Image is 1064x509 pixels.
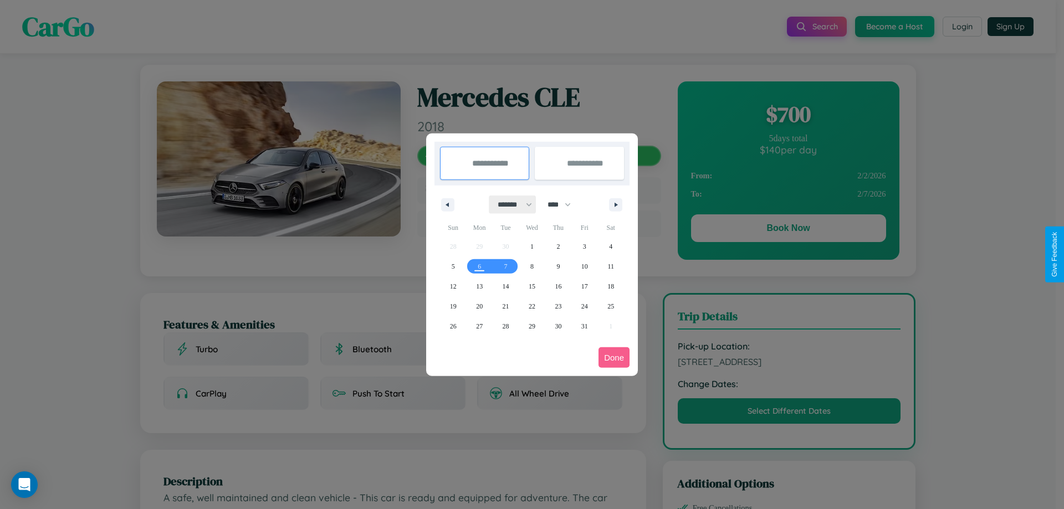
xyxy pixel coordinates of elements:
span: Sat [598,219,624,236]
button: 19 [440,296,466,316]
button: 25 [598,296,624,316]
span: 17 [581,276,588,296]
button: 1 [519,236,545,256]
div: Give Feedback [1051,232,1058,277]
button: 2 [545,236,571,256]
span: 23 [555,296,561,316]
button: Done [598,347,630,368]
button: 21 [493,296,519,316]
span: 2 [556,236,560,256]
span: Mon [466,219,492,236]
button: 10 [571,256,597,276]
span: Sun [440,219,466,236]
button: 5 [440,256,466,276]
button: 13 [466,276,492,296]
span: Wed [519,219,545,236]
button: 15 [519,276,545,296]
span: 3 [583,236,586,256]
span: 5 [452,256,455,276]
span: 18 [607,276,614,296]
button: 11 [598,256,624,276]
button: 4 [598,236,624,256]
button: 20 [466,296,492,316]
button: 14 [493,276,519,296]
span: 8 [530,256,534,276]
span: 10 [581,256,588,276]
span: Tue [493,219,519,236]
span: 4 [609,236,612,256]
button: 18 [598,276,624,296]
span: 20 [476,296,483,316]
button: 24 [571,296,597,316]
span: 11 [607,256,614,276]
button: 31 [571,316,597,336]
div: Open Intercom Messenger [11,471,38,498]
span: 19 [450,296,457,316]
span: 29 [529,316,535,336]
span: 26 [450,316,457,336]
button: 17 [571,276,597,296]
span: 1 [530,236,534,256]
button: 28 [493,316,519,336]
button: 26 [440,316,466,336]
button: 16 [545,276,571,296]
span: 15 [529,276,535,296]
button: 23 [545,296,571,316]
span: 28 [503,316,509,336]
span: 27 [476,316,483,336]
span: Thu [545,219,571,236]
button: 30 [545,316,571,336]
button: 12 [440,276,466,296]
span: 12 [450,276,457,296]
button: 22 [519,296,545,316]
span: Fri [571,219,597,236]
span: 14 [503,276,509,296]
span: 31 [581,316,588,336]
span: 30 [555,316,561,336]
button: 6 [466,256,492,276]
span: 25 [607,296,614,316]
button: 8 [519,256,545,276]
span: 16 [555,276,561,296]
span: 6 [478,256,481,276]
button: 3 [571,236,597,256]
span: 22 [529,296,535,316]
button: 7 [493,256,519,276]
button: 27 [466,316,492,336]
button: 9 [545,256,571,276]
button: 29 [519,316,545,336]
span: 24 [581,296,588,316]
span: 7 [504,256,508,276]
span: 21 [503,296,509,316]
span: 13 [476,276,483,296]
span: 9 [556,256,560,276]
